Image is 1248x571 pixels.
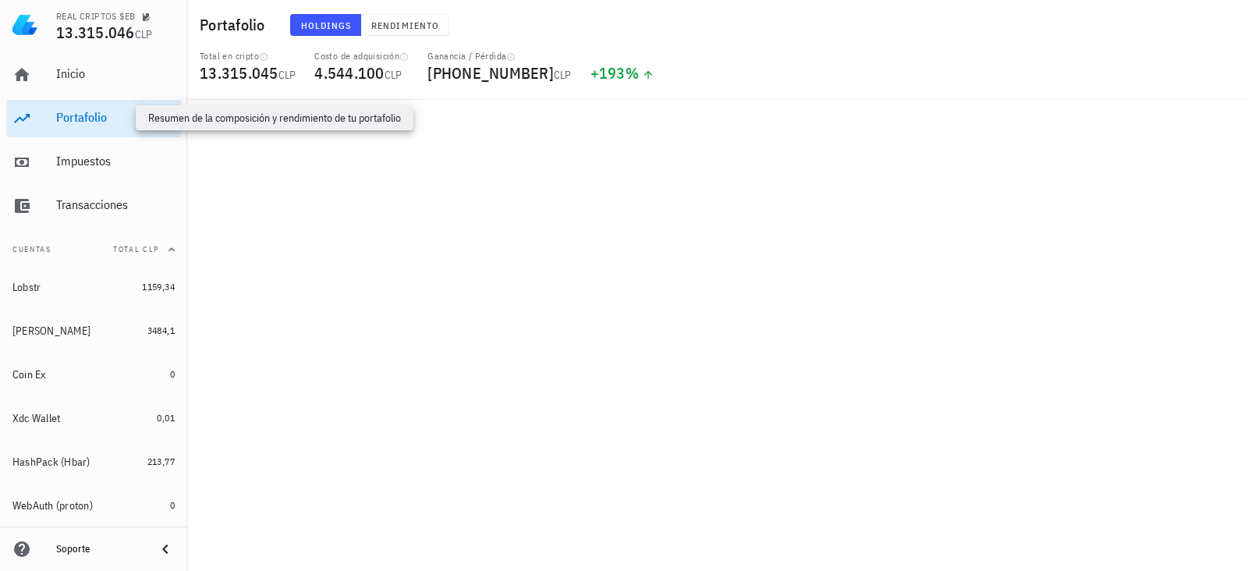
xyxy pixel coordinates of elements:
[12,325,90,338] div: [PERSON_NAME]
[56,197,175,212] div: Transacciones
[278,68,296,82] span: CLP
[12,456,90,469] div: HashPack (Hbar)
[6,231,181,268] button: CuentasTotal CLP
[590,66,655,81] div: +193
[6,399,181,437] a: Xdc Wallet 0,01
[12,412,61,425] div: Xdc Wallet
[12,281,41,294] div: Lobstr
[56,110,175,125] div: Portafolio
[554,68,572,82] span: CLP
[12,499,93,512] div: WebAuth (proton)
[157,412,175,424] span: 0,01
[314,50,409,62] div: Costo de adquisición
[142,281,175,293] span: 1159,34
[427,62,554,83] span: [PHONE_NUMBER]
[370,20,439,31] span: Rendimiento
[6,312,181,349] a: [PERSON_NAME] 3484,1
[200,50,296,62] div: Total en cripto
[6,268,181,306] a: Lobstr 1159,34
[147,325,175,336] span: 3484,1
[6,443,181,481] a: HashPack (Hbar) 213,77
[56,10,135,23] div: REAL CRIPTOS $EB
[290,14,362,36] button: Holdings
[314,62,384,83] span: 4.544.100
[113,244,159,254] span: Total CLP
[6,487,181,524] a: WebAuth (proton) 0
[6,56,181,94] a: Inicio
[56,543,144,555] div: Soporte
[135,27,153,41] span: CLP
[56,22,135,43] span: 13.315.046
[6,100,181,137] a: Portafolio
[56,154,175,168] div: Impuestos
[170,499,175,511] span: 0
[147,456,175,467] span: 213,77
[1214,12,1239,37] div: avatar
[300,20,352,31] span: Holdings
[56,66,175,81] div: Inicio
[12,12,37,37] img: LedgiFi
[6,356,181,393] a: Coin Ex 0
[385,68,402,82] span: CLP
[361,14,449,36] button: Rendimiento
[6,187,181,225] a: Transacciones
[12,368,46,381] div: Coin Ex
[6,144,181,181] a: Impuestos
[170,368,175,380] span: 0
[200,12,271,37] h1: Portafolio
[427,50,571,62] div: Ganancia / Pérdida
[200,62,278,83] span: 13.315.045
[626,62,639,83] span: %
